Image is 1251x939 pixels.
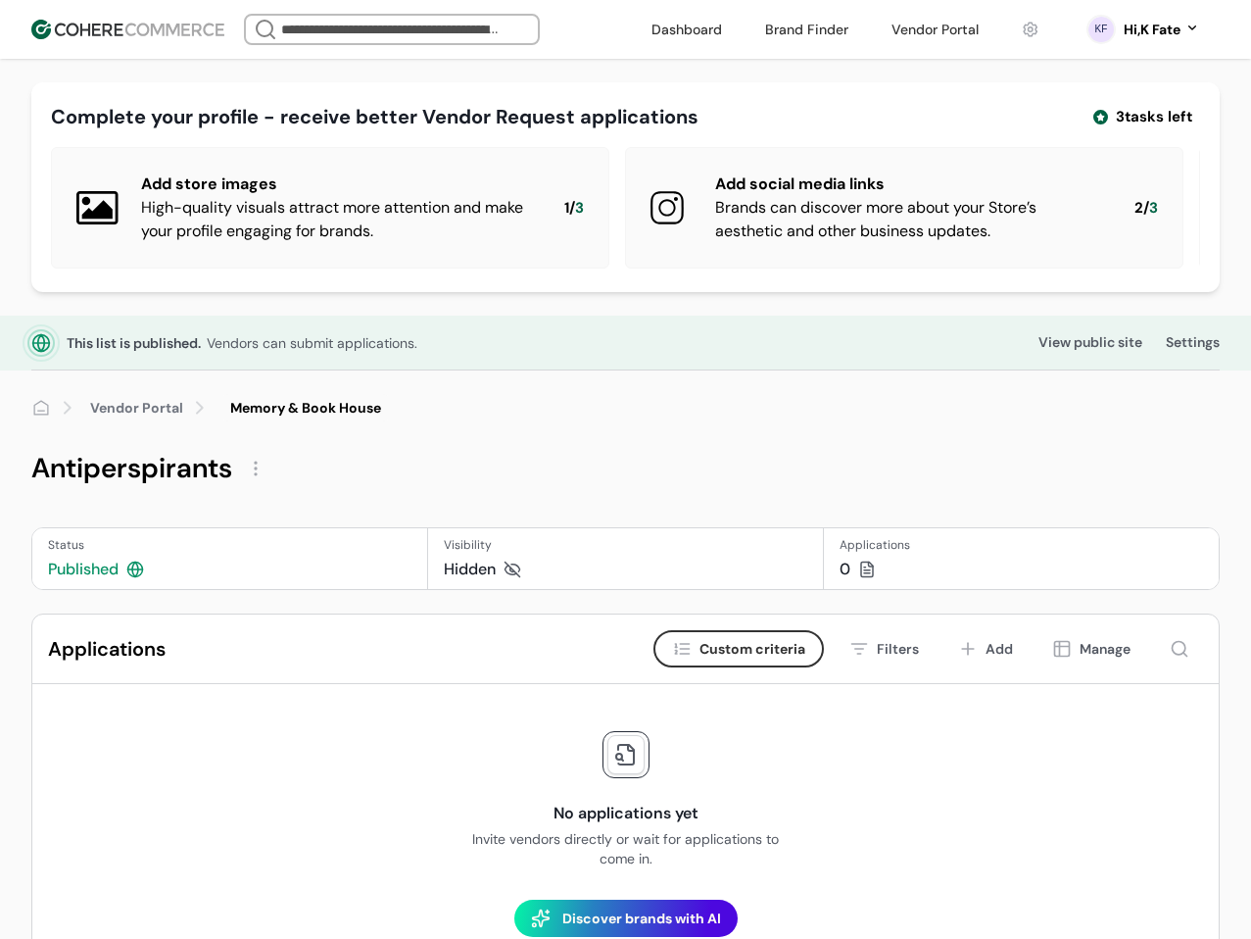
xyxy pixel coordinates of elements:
span: 1 [564,197,569,220]
p: Vendors can submit applications. [207,333,417,353]
span: / [569,197,575,220]
div: Complete your profile - receive better Vendor Request applications [51,102,698,131]
span: 3 [575,197,584,220]
div: Add store images [141,173,533,196]
div: Visibility [444,536,807,554]
div: Hi, K Fate [1124,20,1180,40]
div: Add social media links [715,173,1103,196]
button: Custom criteria [653,630,824,667]
div: High-quality visuals attract more attention and make your profile engaging for brands. [141,196,533,243]
svg: 0 percent [1086,15,1116,44]
div: Antiperspirants [31,453,232,484]
div: View public site [1038,332,1142,353]
button: Discover brands with AI [514,900,738,937]
span: 3 tasks left [1116,106,1192,128]
div: Published [48,558,119,581]
div: Settings [1166,332,1220,353]
p: This list is published. [67,333,201,353]
div: Applications [840,536,1203,554]
div: Filters [877,639,919,660]
button: Manage [1038,630,1144,667]
img: Cohere Logo [31,20,224,39]
a: Vendor Portal [90,398,183,419]
div: 0 [840,558,850,581]
button: Filters [836,630,933,667]
div: Add [986,639,1013,660]
span: 2 [1134,197,1143,220]
span: / [1143,197,1149,220]
h3: No applications yet [553,802,698,825]
div: Applications [48,634,166,664]
span: 3 [1149,197,1158,220]
div: Brands can discover more about your Store’s aesthetic and other business updates. [715,196,1103,243]
button: Add [944,630,1027,667]
div: Manage [1080,639,1131,660]
nav: breadcrumb [31,394,1220,421]
button: Hi,K Fate [1124,20,1200,40]
div: Memory & Book House [230,398,381,419]
div: Status [48,536,411,554]
span: Custom criteria [699,639,805,660]
p: Invite vendors directly or wait for applications to come in. [454,829,798,868]
div: Hidden [444,558,496,581]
